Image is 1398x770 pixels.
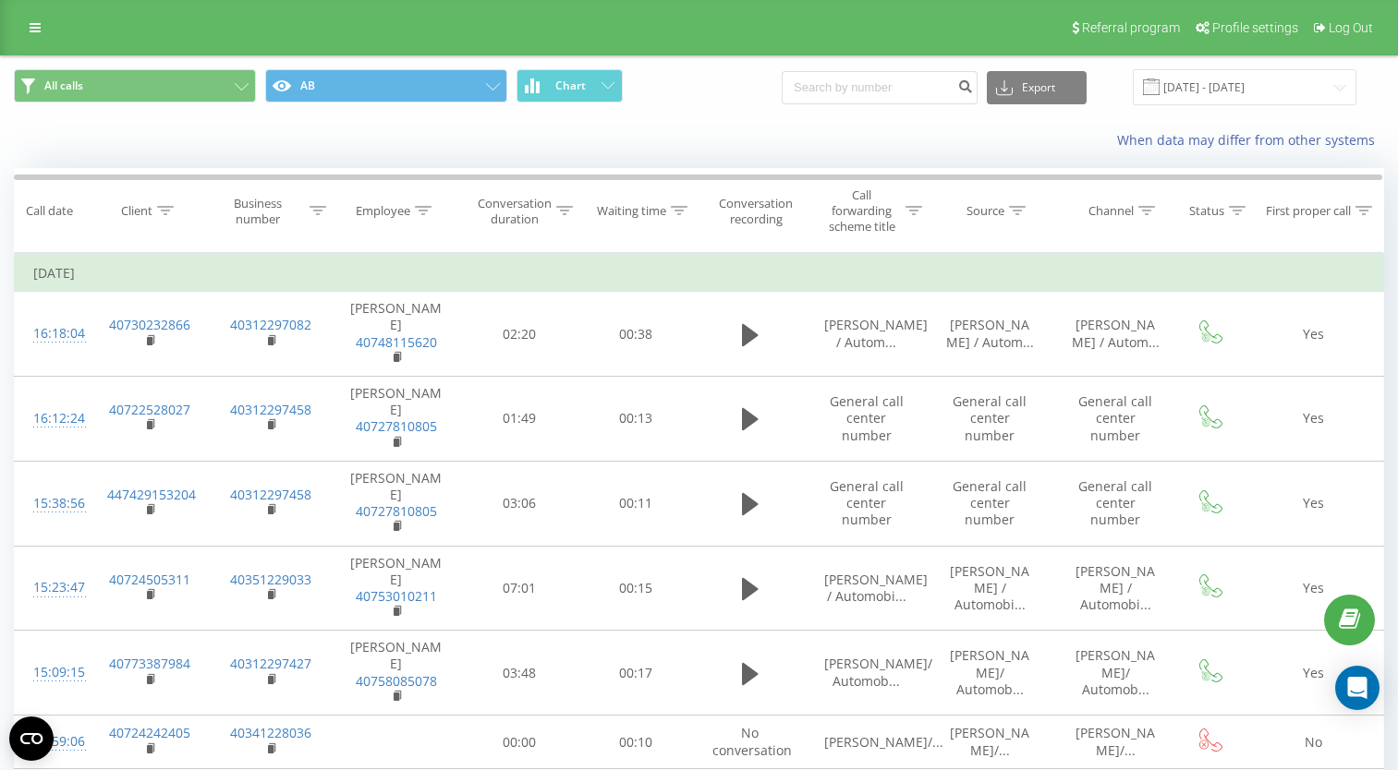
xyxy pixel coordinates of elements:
[461,292,577,377] td: 02:20
[230,316,311,333] a: 40312297082
[1052,377,1178,462] td: General call center number
[1117,131,1384,149] a: When data may differ from other systems
[230,724,311,741] a: 40341228036
[927,461,1052,546] td: General call center number
[1244,377,1383,462] td: Yes
[577,716,694,769] td: 00:10
[461,546,577,631] td: 07:01
[1076,724,1155,758] span: [PERSON_NAME]/...
[331,546,461,631] td: [PERSON_NAME]
[950,646,1029,697] span: [PERSON_NAME]/ Automob...
[597,203,666,219] div: Waiting time
[806,461,927,546] td: General call center number
[33,655,70,691] div: 15:09:15
[230,571,311,588] a: 40351229033
[711,196,801,227] div: Conversation recording
[230,655,311,672] a: 40312297427
[109,401,190,418] a: 40722528027
[1072,316,1160,350] span: [PERSON_NAME] / Autom...
[1189,203,1224,219] div: Status
[478,196,552,227] div: Conversation duration
[331,377,461,462] td: [PERSON_NAME]
[461,631,577,716] td: 03:48
[331,631,461,716] td: [PERSON_NAME]
[121,203,152,219] div: Client
[356,672,437,690] a: 40758085078
[822,187,901,235] div: Call forwarding scheme title
[517,69,623,102] button: Chart
[109,571,190,588] a: 40724505311
[1082,20,1180,35] span: Referral program
[356,333,437,351] a: 40748115620
[107,486,196,503] a: 447429153204
[987,71,1087,104] button: Export
[461,377,577,462] td: 01:49
[1335,666,1380,710] div: Open Intercom Messenger
[824,571,928,605] span: [PERSON_NAME] / Automobi...
[1266,203,1351,219] div: First proper call
[1244,716,1383,769] td: No
[33,486,70,522] div: 15:38:56
[461,461,577,546] td: 03:06
[230,486,311,503] a: 40312297458
[230,401,311,418] a: 40312297458
[1076,646,1155,697] span: [PERSON_NAME]/ Automob...
[577,292,694,377] td: 00:38
[1052,461,1178,546] td: General call center number
[950,724,1029,758] span: [PERSON_NAME]/...
[577,546,694,631] td: 00:15
[33,724,70,760] div: 14:59:06
[15,255,1384,292] td: [DATE]
[356,203,410,219] div: Employee
[109,724,190,741] a: 40724242405
[577,631,694,716] td: 00:17
[9,716,54,761] button: Open CMP widget
[712,724,792,758] span: No conversation
[109,655,190,672] a: 40773387984
[824,316,928,350] span: [PERSON_NAME] / Autom...
[966,203,1004,219] div: Source
[782,71,978,104] input: Search by number
[14,69,256,102] button: All calls
[1244,631,1383,716] td: Yes
[1076,562,1155,613] span: [PERSON_NAME] / Automobi...
[946,316,1034,350] span: [PERSON_NAME] / Autom...
[577,377,694,462] td: 00:13
[1244,292,1383,377] td: Yes
[1244,546,1383,631] td: Yes
[331,461,461,546] td: [PERSON_NAME]
[806,377,927,462] td: General call center number
[577,461,694,546] td: 00:11
[33,401,70,437] div: 16:12:24
[265,69,507,102] button: AB
[461,716,577,769] td: 00:00
[927,377,1052,462] td: General call center number
[1212,20,1298,35] span: Profile settings
[44,78,83,93] span: All calls
[356,587,437,605] a: 40753010211
[1329,20,1373,35] span: Log Out
[210,196,305,227] div: Business number
[109,316,190,333] a: 40730232866
[555,79,586,92] span: Chart
[824,655,932,689] span: [PERSON_NAME]/ Automob...
[1244,461,1383,546] td: Yes
[33,570,70,606] div: 15:23:47
[33,316,70,352] div: 16:18:04
[950,562,1029,613] span: [PERSON_NAME] / Automobi...
[824,733,943,751] span: [PERSON_NAME]/...
[1088,203,1134,219] div: Channel
[26,203,73,219] div: Call date
[356,417,437,435] a: 40727810805
[356,502,437,520] a: 40727810805
[331,292,461,377] td: [PERSON_NAME]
